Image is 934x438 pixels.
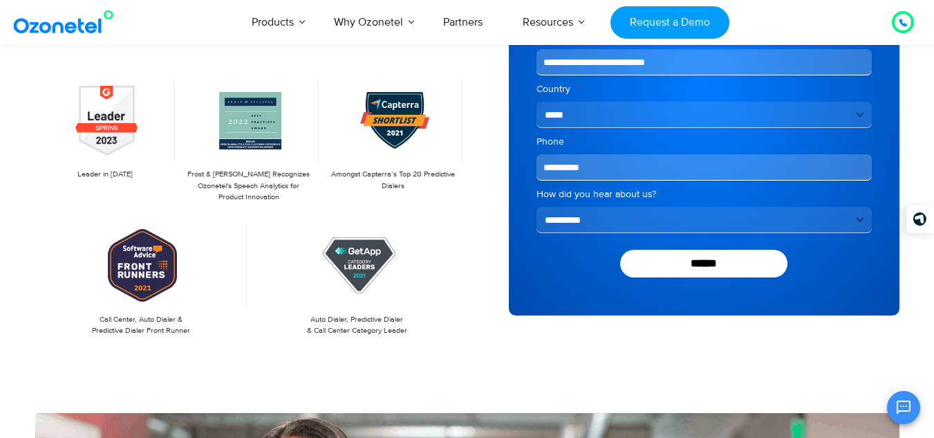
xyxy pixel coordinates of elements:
p: Auto Dialer, Predictive Dialer & Call Center Category Leader [258,314,456,337]
label: Phone [536,135,872,149]
label: Country [536,82,872,96]
p: Frost & [PERSON_NAME] Recognizes Ozonetel's Speech Analytics for Product Innovation [186,169,312,203]
p: Amongst Capterra’s Top 20 Predictive Dialers [330,169,456,192]
label: How did you hear about us? [536,188,872,201]
button: Open chat [887,391,920,424]
a: Request a Demo [610,6,729,39]
p: Call Center, Auto Dialer & Predictive Dialer Front Runner [42,314,241,337]
p: Leader in [DATE] [42,169,168,181]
